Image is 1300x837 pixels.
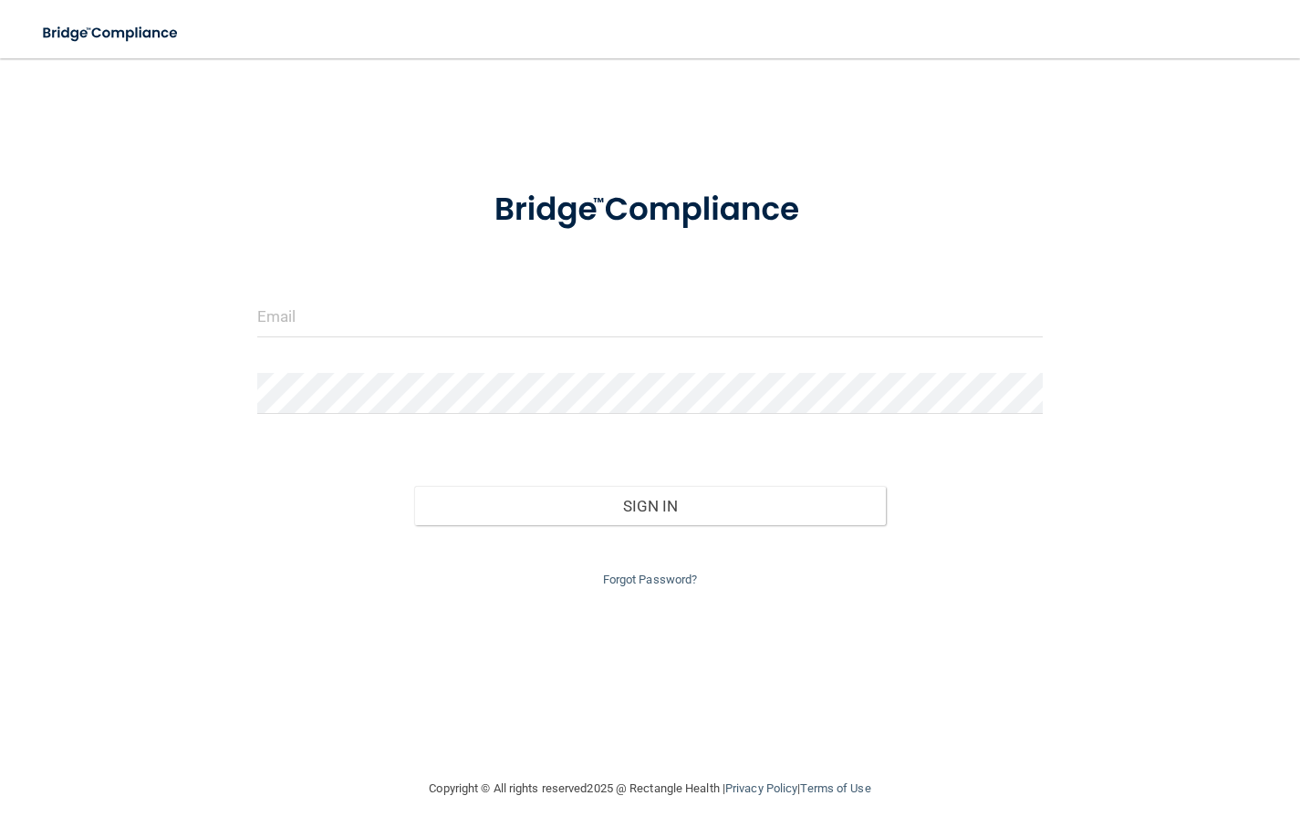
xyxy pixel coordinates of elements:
[414,486,885,526] button: Sign In
[27,15,195,52] img: bridge_compliance_login_screen.278c3ca4.svg
[725,781,797,795] a: Privacy Policy
[461,168,839,253] img: bridge_compliance_login_screen.278c3ca4.svg
[317,759,983,818] div: Copyright © All rights reserved 2025 @ Rectangle Health | |
[257,296,1043,337] input: Email
[603,573,698,586] a: Forgot Password?
[800,781,870,795] a: Terms of Use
